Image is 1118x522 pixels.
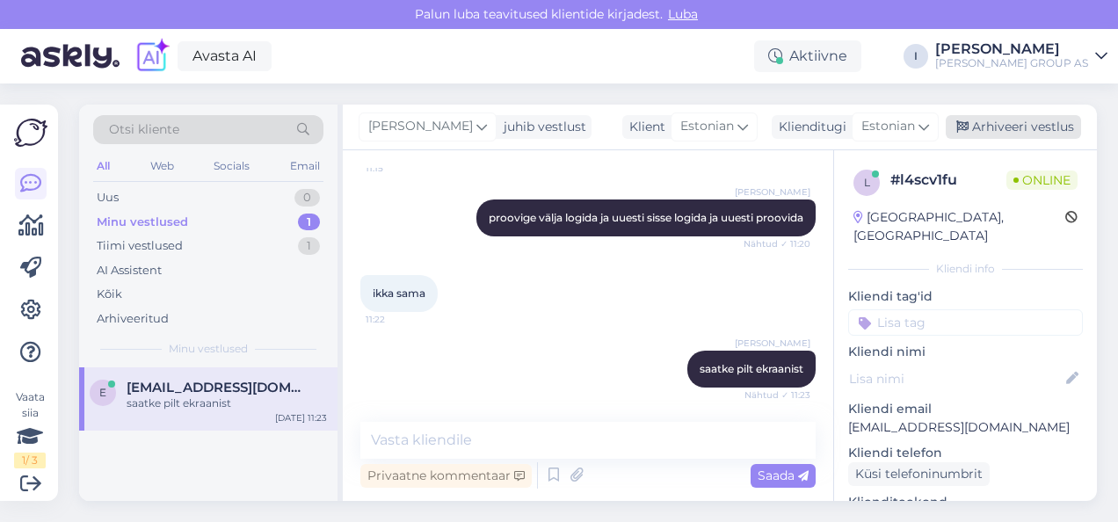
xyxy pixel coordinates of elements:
div: [GEOGRAPHIC_DATA], [GEOGRAPHIC_DATA] [853,208,1065,245]
div: I [904,44,928,69]
input: Lisa tag [848,309,1083,336]
span: Luba [663,6,703,22]
div: [DATE] 11:23 [275,411,327,424]
div: 1 / 3 [14,453,46,468]
p: Kliendi nimi [848,343,1083,361]
span: edmundsimmul@gmail.com [127,380,309,395]
span: Online [1006,170,1078,190]
div: AI Assistent [97,262,162,279]
span: Minu vestlused [169,341,248,357]
a: Avasta AI [178,41,272,71]
input: Lisa nimi [849,369,1063,388]
span: [PERSON_NAME] [735,337,810,350]
div: Tiimi vestlused [97,237,183,255]
div: Minu vestlused [97,214,188,231]
span: [PERSON_NAME] [735,185,810,199]
div: Aktiivne [754,40,861,72]
div: Kliendi info [848,261,1083,277]
div: Arhiveeritud [97,310,169,328]
img: explore-ai [134,38,171,75]
div: 0 [294,189,320,207]
a: [PERSON_NAME][PERSON_NAME] GROUP AS [935,42,1107,70]
div: Email [287,155,323,178]
span: Estonian [861,117,915,136]
div: [PERSON_NAME] GROUP AS [935,56,1088,70]
span: Nähtud ✓ 11:23 [744,388,810,402]
span: Nähtud ✓ 11:20 [744,237,810,250]
div: # l4scv1fu [890,170,1006,191]
div: Kõik [97,286,122,303]
span: e [99,386,106,399]
p: Kliendi tag'id [848,287,1083,306]
div: Küsi telefoninumbrit [848,462,990,486]
span: 11:15 [366,162,432,175]
img: Askly Logo [14,119,47,147]
div: Klient [622,118,665,136]
p: Klienditeekond [848,493,1083,511]
span: l [864,176,870,189]
div: 1 [298,237,320,255]
span: Saada [758,468,809,483]
span: proovige välja logida ja uuesti sisse logida ja uuesti proovida [489,211,803,224]
div: Vaata siia [14,389,46,468]
div: Socials [210,155,253,178]
p: [EMAIL_ADDRESS][DOMAIN_NAME] [848,418,1083,437]
div: [PERSON_NAME] [935,42,1088,56]
span: ikka sama [373,286,425,300]
span: saatke pilt ekraanist [700,362,803,375]
div: Uus [97,189,119,207]
div: Arhiveeri vestlus [946,115,1081,139]
p: Kliendi email [848,400,1083,418]
div: saatke pilt ekraanist [127,395,327,411]
div: juhib vestlust [497,118,586,136]
div: Klienditugi [772,118,846,136]
span: [PERSON_NAME] [368,117,473,136]
p: Kliendi telefon [848,444,1083,462]
div: Web [147,155,178,178]
span: 11:22 [366,313,432,326]
div: All [93,155,113,178]
div: Privaatne kommentaar [360,464,532,488]
span: Otsi kliente [109,120,179,139]
div: 1 [298,214,320,231]
span: Estonian [680,117,734,136]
